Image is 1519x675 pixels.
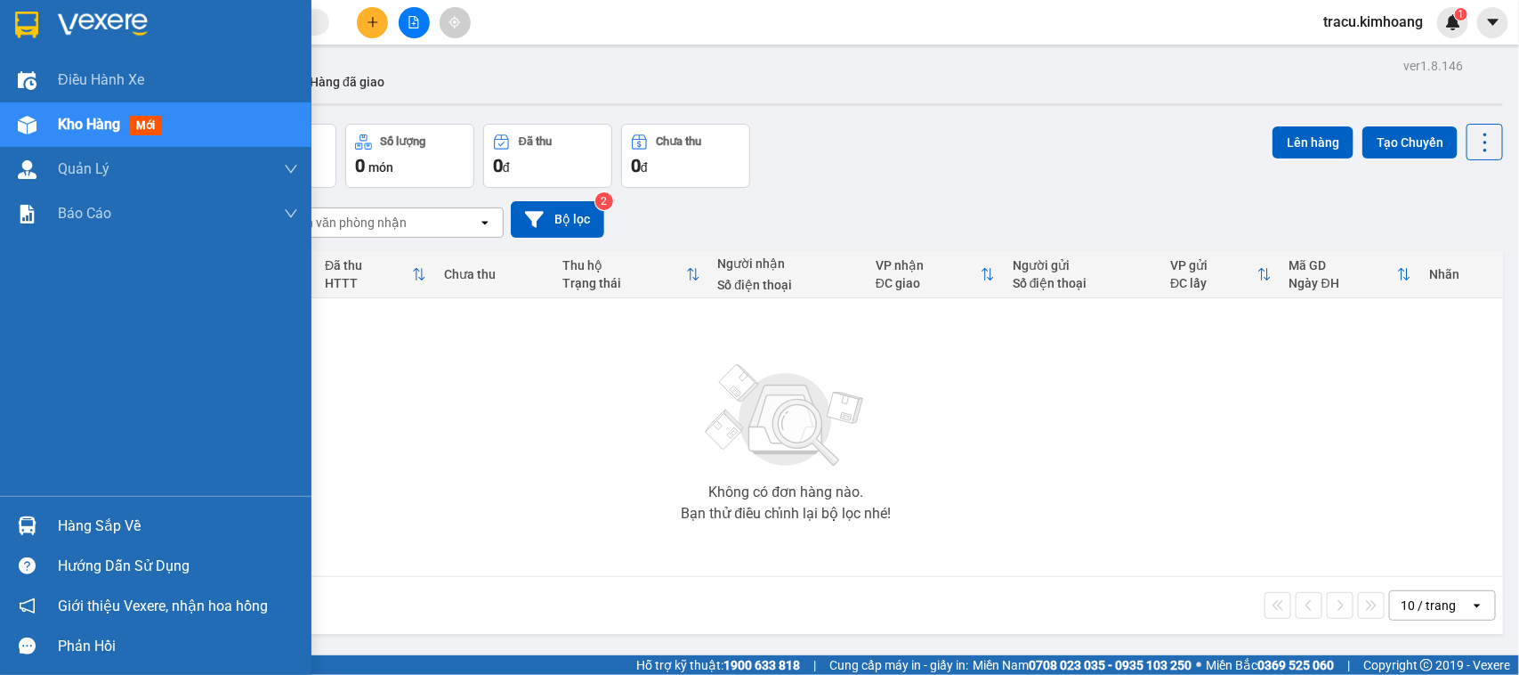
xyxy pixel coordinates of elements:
[1161,251,1280,298] th: Toggle SortBy
[284,162,298,176] span: down
[718,278,859,292] div: Số điện thoại
[723,658,800,672] strong: 1900 633 818
[284,214,407,232] div: Chọn văn phòng nhận
[368,160,393,175] span: món
[631,155,641,176] span: 0
[483,124,612,188] button: Đã thu0đ
[325,276,412,290] div: HTTT
[58,633,298,660] div: Phản hồi
[1196,662,1201,669] span: ⚪️
[58,116,120,133] span: Kho hàng
[399,7,430,38] button: file-add
[1485,14,1501,30] span: caret-down
[325,258,412,272] div: Đã thu
[876,276,981,290] div: ĐC giao
[15,12,38,38] img: logo-vxr
[1257,658,1334,672] strong: 0369 525 060
[1429,267,1493,281] div: Nhãn
[18,71,36,90] img: warehouse-icon
[708,485,863,500] div: Không có đơn hàng nào.
[58,553,298,580] div: Hướng dẫn sử dụng
[1273,126,1353,159] button: Lên hàng
[367,16,379,28] span: plus
[355,155,365,176] span: 0
[58,158,109,180] span: Quản Lý
[1458,8,1464,20] span: 1
[562,276,685,290] div: Trạng thái
[381,135,426,148] div: Số lượng
[657,135,702,148] div: Chưa thu
[697,354,875,478] img: svg+xml;base64,PHN2ZyBjbGFzcz0ibGlzdC1wbHVnX19zdmciIHhtbG5zPSJodHRwOi8vd3d3LnczLm9yZy8yMDAwL3N2Zy...
[316,251,435,298] th: Toggle SortBy
[681,507,891,521] div: Bạn thử điều chỉnh lại bộ lọc nhé!
[58,69,144,91] span: Điều hành xe
[440,7,471,38] button: aim
[493,155,503,176] span: 0
[867,251,1004,298] th: Toggle SortBy
[718,256,859,271] div: Người nhận
[18,205,36,224] img: solution-icon
[621,124,750,188] button: Chưa thu0đ
[1013,276,1153,290] div: Số điện thoại
[58,202,111,224] span: Báo cáo
[284,207,298,221] span: down
[1170,276,1256,290] div: ĐC lấy
[1403,56,1463,76] div: ver 1.8.146
[1420,659,1433,671] span: copyright
[357,7,388,38] button: plus
[18,516,36,535] img: warehouse-icon
[553,251,708,298] th: Toggle SortBy
[519,135,552,148] div: Đã thu
[448,16,461,28] span: aim
[503,160,510,175] span: đ
[1455,8,1467,20] sup: 1
[511,201,604,238] button: Bộ lọc
[562,258,685,272] div: Thu hộ
[1347,655,1350,675] span: |
[19,598,36,614] span: notification
[58,595,268,617] span: Giới thiệu Vexere, nhận hoa hồng
[18,160,36,179] img: warehouse-icon
[1445,14,1461,30] img: icon-new-feature
[813,655,816,675] span: |
[478,216,492,230] svg: open
[19,638,36,655] span: message
[1477,7,1508,38] button: caret-down
[1470,598,1484,613] svg: open
[58,513,298,540] div: Hàng sắp về
[595,192,613,210] sup: 2
[1013,258,1153,272] div: Người gửi
[1281,251,1421,298] th: Toggle SortBy
[1029,658,1192,672] strong: 0708 023 035 - 0935 103 250
[1170,258,1256,272] div: VP gửi
[1309,11,1437,33] span: tracu.kimhoang
[1289,276,1398,290] div: Ngày ĐH
[1362,126,1458,159] button: Tạo Chuyến
[636,655,800,675] span: Hỗ trợ kỹ thuật:
[641,160,648,175] span: đ
[1206,655,1334,675] span: Miền Bắc
[408,16,420,28] span: file-add
[973,655,1192,675] span: Miền Nam
[876,258,981,272] div: VP nhận
[19,557,36,574] span: question-circle
[1289,258,1398,272] div: Mã GD
[345,124,474,188] button: Số lượng0món
[18,116,36,134] img: warehouse-icon
[444,267,545,281] div: Chưa thu
[1401,597,1456,614] div: 10 / trang
[129,116,162,135] span: mới
[829,655,968,675] span: Cung cấp máy in - giấy in:
[295,61,399,103] button: Hàng đã giao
